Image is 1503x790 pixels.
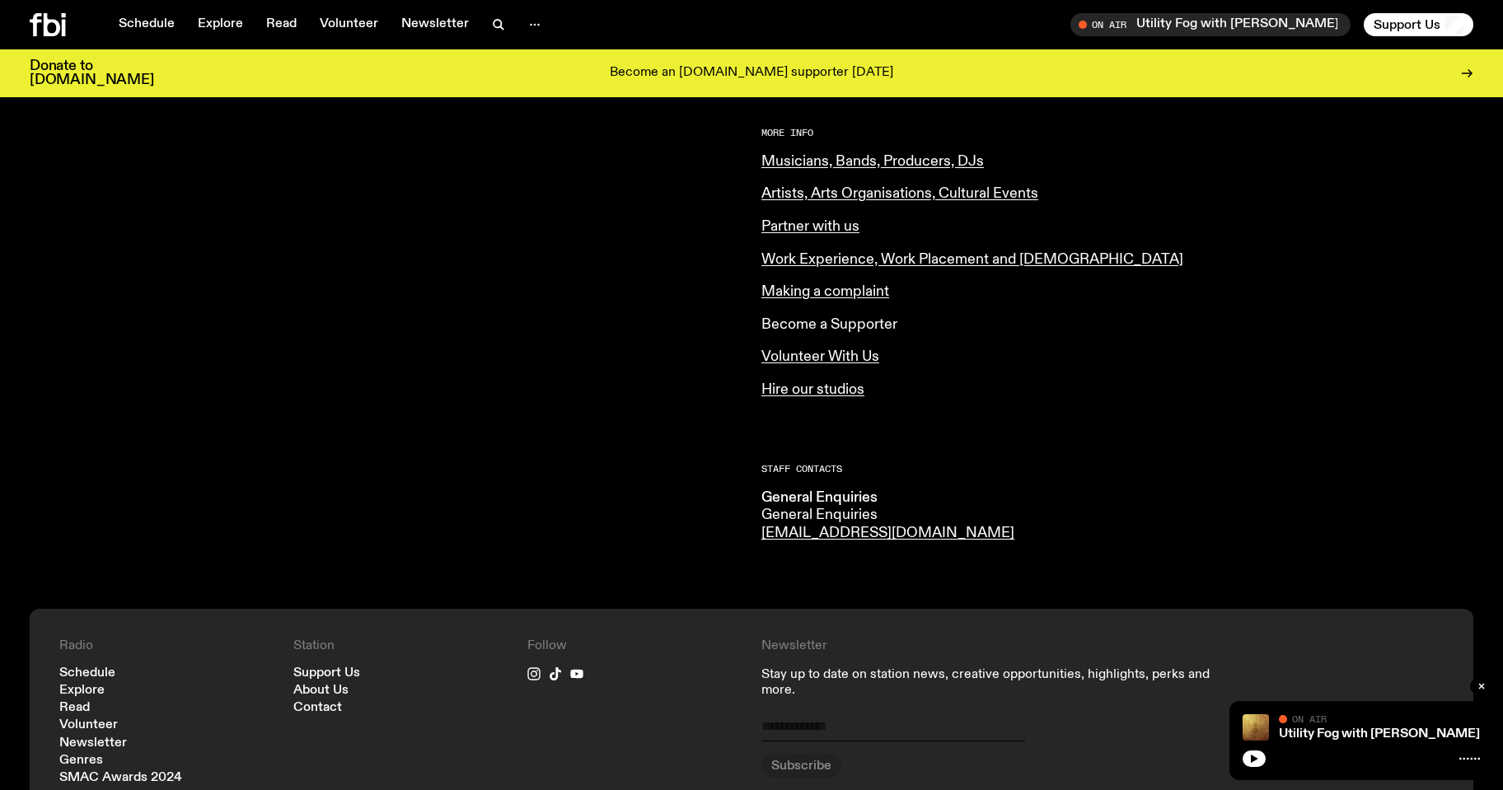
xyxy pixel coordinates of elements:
[293,667,360,680] a: Support Us
[59,755,103,767] a: Genres
[761,186,1038,201] a: Artists, Arts Organisations, Cultural Events
[761,465,1473,474] h2: Staff Contacts
[761,667,1210,699] p: Stay up to date on station news, creative opportunities, highlights, perks and more.
[188,13,253,36] a: Explore
[1279,727,1480,741] a: Utility Fog with [PERSON_NAME]
[59,702,90,714] a: Read
[59,719,118,732] a: Volunteer
[59,772,182,784] a: SMAC Awards 2024
[109,13,185,36] a: Schedule
[761,755,841,778] button: Subscribe
[761,489,1028,507] h3: General Enquiries
[527,638,742,654] h4: Follow
[761,129,1473,138] h2: More Info
[1070,13,1351,36] button: On AirUtility Fog with [PERSON_NAME]
[293,702,342,714] a: Contact
[59,685,105,697] a: Explore
[1374,17,1440,32] span: Support Us
[30,59,154,87] h3: Donate to [DOMAIN_NAME]
[293,638,508,654] h4: Station
[1292,713,1327,724] span: On Air
[256,13,307,36] a: Read
[761,526,1014,540] a: [EMAIL_ADDRESS][DOMAIN_NAME]
[761,252,1183,267] a: Work Experience, Work Placement and [DEMOGRAPHIC_DATA]
[610,66,893,81] p: Become an [DOMAIN_NAME] supporter [DATE]
[761,382,864,397] a: Hire our studios
[310,13,388,36] a: Volunteer
[761,507,1028,525] h4: General Enquiries
[59,638,274,654] h4: Radio
[761,349,879,364] a: Volunteer With Us
[293,685,349,697] a: About Us
[59,667,115,680] a: Schedule
[761,317,897,332] a: Become a Supporter
[761,284,889,299] a: Making a complaint
[761,638,1210,654] h4: Newsletter
[761,154,984,169] a: Musicians, Bands, Producers, DJs
[59,737,127,750] a: Newsletter
[1243,714,1269,741] img: Cover for EYDN's single "Gold"
[1364,13,1473,36] button: Support Us
[761,219,859,234] a: Partner with us
[391,13,479,36] a: Newsletter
